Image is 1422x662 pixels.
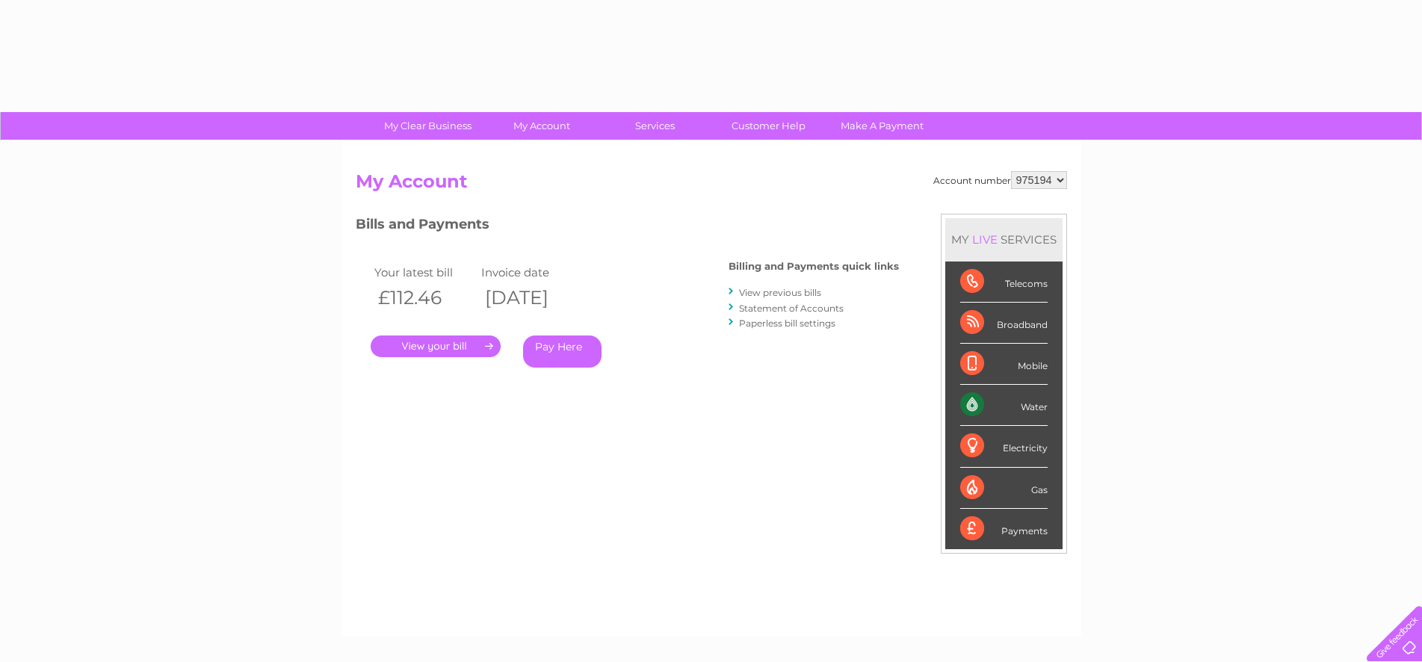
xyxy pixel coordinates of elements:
[366,112,489,140] a: My Clear Business
[477,282,585,313] th: [DATE]
[960,468,1048,509] div: Gas
[523,335,602,368] a: Pay Here
[477,262,585,282] td: Invoice date
[707,112,830,140] a: Customer Help
[960,385,1048,426] div: Water
[371,335,501,357] a: .
[960,262,1048,303] div: Telecoms
[480,112,603,140] a: My Account
[960,344,1048,385] div: Mobile
[960,426,1048,467] div: Electricity
[969,232,1001,247] div: LIVE
[729,261,899,272] h4: Billing and Payments quick links
[960,509,1048,549] div: Payments
[933,171,1067,189] div: Account number
[960,303,1048,344] div: Broadband
[356,214,899,240] h3: Bills and Payments
[945,218,1063,261] div: MY SERVICES
[739,287,821,298] a: View previous bills
[371,282,478,313] th: £112.46
[356,171,1067,199] h2: My Account
[739,318,835,329] a: Paperless bill settings
[371,262,478,282] td: Your latest bill
[739,303,844,314] a: Statement of Accounts
[593,112,717,140] a: Services
[820,112,944,140] a: Make A Payment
